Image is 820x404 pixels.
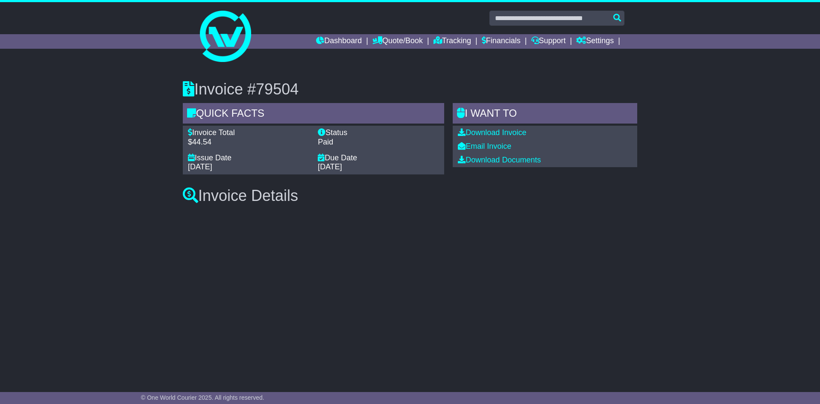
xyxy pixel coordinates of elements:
[141,394,264,401] span: © One World Courier 2025. All rights reserved.
[482,34,521,49] a: Financials
[531,34,566,49] a: Support
[318,162,439,172] div: [DATE]
[188,162,309,172] div: [DATE]
[318,138,439,147] div: Paid
[458,156,541,164] a: Download Documents
[188,153,309,163] div: Issue Date
[576,34,614,49] a: Settings
[188,138,309,147] div: $44.54
[318,128,439,138] div: Status
[453,103,637,126] div: I WANT to
[316,34,362,49] a: Dashboard
[183,187,637,204] h3: Invoice Details
[458,128,526,137] a: Download Invoice
[183,81,637,98] h3: Invoice #79504
[433,34,471,49] a: Tracking
[183,103,444,126] div: Quick Facts
[318,153,439,163] div: Due Date
[458,142,511,150] a: Email Invoice
[372,34,423,49] a: Quote/Book
[188,128,309,138] div: Invoice Total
